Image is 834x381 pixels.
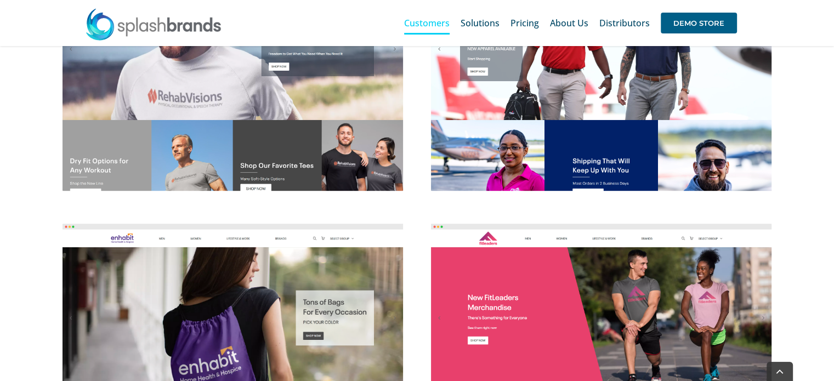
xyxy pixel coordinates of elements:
[550,19,588,27] span: About Us
[461,19,500,27] span: Solutions
[404,5,450,41] a: Customers
[661,13,737,33] span: DEMO STORE
[661,5,737,41] a: DEMO STORE
[404,19,450,27] span: Customers
[85,8,222,41] img: SplashBrands.com Logo
[404,5,737,41] nav: Main Menu Sticky
[599,19,650,27] span: Distributors
[599,5,650,41] a: Distributors
[510,19,539,27] span: Pricing
[510,5,539,41] a: Pricing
